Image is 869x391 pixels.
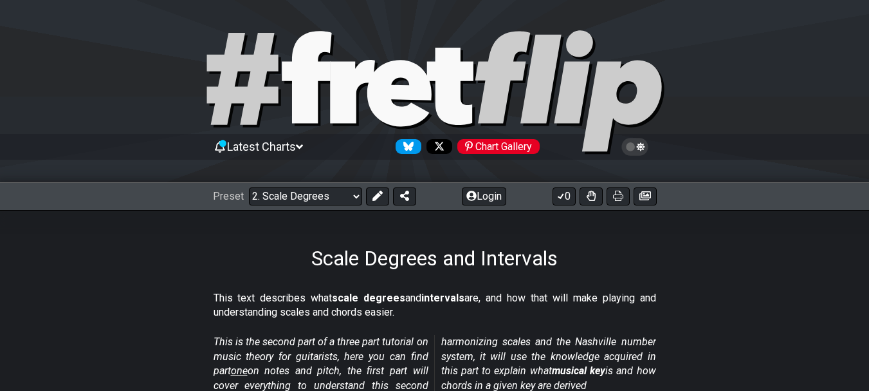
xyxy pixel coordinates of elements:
[311,246,558,271] h1: Scale Degrees and Intervals
[390,139,421,154] a: Follow #fretflip at Bluesky
[227,140,296,153] span: Latest Charts
[553,187,576,205] button: 0
[552,365,605,377] strong: musical key
[332,292,405,304] strong: scale degrees
[634,187,657,205] button: Create image
[213,190,244,202] span: Preset
[580,187,603,205] button: Toggle Dexterity for all fretkits
[249,187,362,205] select: Preset
[607,187,630,205] button: Print
[457,139,540,154] div: Chart Gallery
[393,187,416,205] button: Share Preset
[421,139,452,154] a: Follow #fretflip at X
[628,141,643,153] span: Toggle light / dark theme
[214,291,656,320] p: This text describes what and are, and how that will make playing and understanding scales and cho...
[421,292,464,304] strong: intervals
[366,187,389,205] button: Edit Preset
[231,365,248,377] span: one
[452,139,540,154] a: #fretflip at Pinterest
[462,187,506,205] button: Login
